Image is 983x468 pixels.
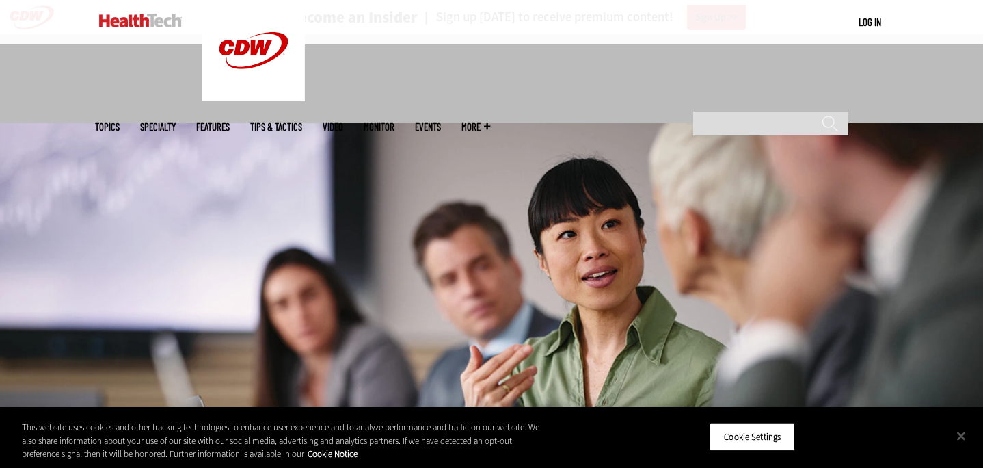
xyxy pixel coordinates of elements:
[364,122,394,132] a: MonITor
[859,16,881,28] a: Log in
[859,15,881,29] div: User menu
[323,122,343,132] a: Video
[22,421,541,461] div: This website uses cookies and other tracking technologies to enhance user experience and to analy...
[415,122,441,132] a: Events
[946,421,976,451] button: Close
[196,122,230,132] a: Features
[308,448,358,460] a: More information about your privacy
[250,122,302,132] a: Tips & Tactics
[95,122,120,132] span: Topics
[710,422,795,451] button: Cookie Settings
[461,122,490,132] span: More
[99,14,182,27] img: Home
[140,122,176,132] span: Specialty
[202,90,305,105] a: CDW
